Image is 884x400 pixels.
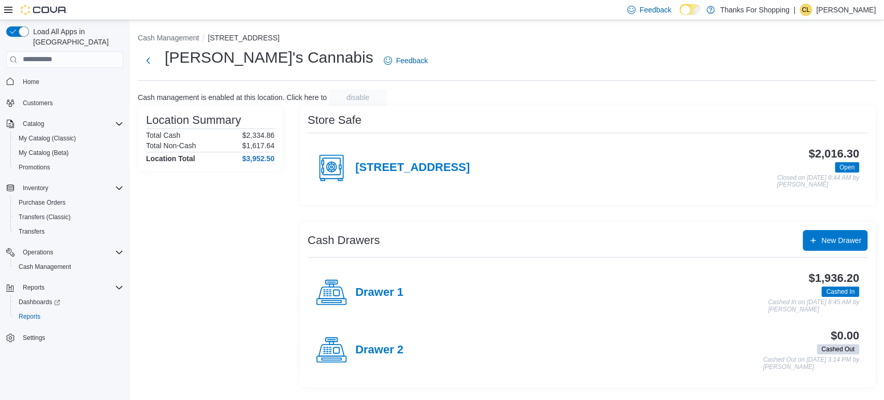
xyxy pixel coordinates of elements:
span: disable [346,92,369,103]
button: Reports [10,309,127,324]
h3: Cash Drawers [308,234,380,247]
h4: [STREET_ADDRESS] [355,161,470,175]
span: Customers [19,96,123,109]
h4: Drawer 2 [355,344,403,357]
h1: [PERSON_NAME]'s Cannabis [165,47,373,68]
p: Cashed In on [DATE] 8:45 AM by [PERSON_NAME] [768,299,859,313]
span: Home [19,75,123,88]
nav: Complex example [6,70,123,373]
span: Dashboards [15,296,123,308]
span: Cash Management [19,263,71,271]
button: Catalog [19,118,48,130]
a: Purchase Orders [15,196,70,209]
span: My Catalog (Beta) [19,149,69,157]
p: [PERSON_NAME] [816,4,876,16]
button: Catalog [2,117,127,131]
a: Dashboards [10,295,127,309]
span: Feedback [640,5,671,15]
a: Customers [19,97,57,109]
span: Purchase Orders [19,198,66,207]
button: Transfers (Classic) [10,210,127,224]
h4: Location Total [146,154,195,163]
span: Settings [23,334,45,342]
a: Dashboards [15,296,64,308]
span: Cash Management [15,261,123,273]
span: Catalog [23,120,44,128]
h3: Location Summary [146,114,241,126]
div: Chantel Leblanc [800,4,812,16]
button: Next [138,50,158,71]
h6: Total Cash [146,131,180,139]
a: Promotions [15,161,54,174]
span: My Catalog (Classic) [19,134,76,142]
span: Customers [23,99,53,107]
span: Reports [23,283,45,292]
button: My Catalog (Beta) [10,146,127,160]
p: Thanks For Shopping [720,4,789,16]
span: Transfers [15,225,123,238]
a: Cash Management [15,261,75,273]
a: Reports [15,310,45,323]
span: Cashed In [826,287,854,296]
span: Feedback [396,55,428,66]
span: Cashed Out [821,345,854,354]
button: [STREET_ADDRESS] [208,34,279,42]
h3: $1,936.20 [808,272,859,284]
nav: An example of EuiBreadcrumbs [138,33,876,45]
span: Inventory [23,184,48,192]
span: My Catalog (Classic) [15,132,123,145]
a: Feedback [380,50,432,71]
button: Purchase Orders [10,195,127,210]
span: Cashed Out [817,344,859,354]
h3: $2,016.30 [808,148,859,160]
span: Settings [19,331,123,344]
span: Dashboards [19,298,60,306]
span: My Catalog (Beta) [15,147,123,159]
span: Catalog [19,118,123,130]
p: | [793,4,795,16]
h4: Drawer 1 [355,286,403,299]
span: Promotions [15,161,123,174]
p: $1,617.64 [242,141,274,150]
button: Reports [19,281,49,294]
span: New Drawer [821,235,861,246]
a: Settings [19,332,49,344]
button: New Drawer [803,230,867,251]
a: Transfers [15,225,49,238]
span: Dark Mode [679,15,680,16]
span: Home [23,78,39,86]
span: Load All Apps in [GEOGRAPHIC_DATA] [29,26,123,47]
h3: Store Safe [308,114,361,126]
button: Cash Management [10,260,127,274]
span: Inventory [19,182,123,194]
span: Reports [19,281,123,294]
span: Open [839,163,854,172]
p: Cashed Out on [DATE] 3:14 PM by [PERSON_NAME] [763,356,859,370]
h6: Total Non-Cash [146,141,196,150]
span: Operations [23,248,53,256]
button: My Catalog (Classic) [10,131,127,146]
a: My Catalog (Beta) [15,147,73,159]
h3: $0.00 [831,330,859,342]
button: Customers [2,95,127,110]
button: Transfers [10,224,127,239]
button: Inventory [2,181,127,195]
a: Home [19,76,44,88]
a: Transfers (Classic) [15,211,75,223]
button: Promotions [10,160,127,175]
span: Transfers (Classic) [15,211,123,223]
button: disable [329,89,387,106]
button: Settings [2,330,127,345]
button: Home [2,74,127,89]
button: Cash Management [138,34,199,42]
span: Transfers [19,227,45,236]
span: Transfers (Classic) [19,213,70,221]
span: Cashed In [821,287,859,297]
h4: $3,952.50 [242,154,274,163]
img: Cova [21,5,67,15]
span: CL [802,4,809,16]
span: Promotions [19,163,50,172]
span: Reports [19,312,40,321]
button: Operations [2,245,127,260]
span: Purchase Orders [15,196,123,209]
